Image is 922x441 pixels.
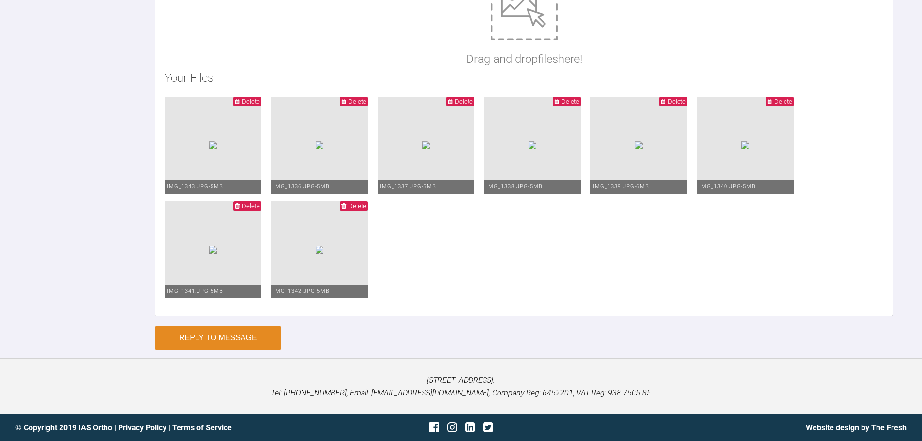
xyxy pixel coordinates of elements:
span: Delete [348,202,366,210]
p: Drag and drop files here! [466,50,582,68]
a: Privacy Policy [118,423,166,432]
span: IMG_1338.JPG - 5MB [486,183,543,190]
span: IMG_1336.JPG - 5MB [273,183,330,190]
a: Website design by The Fresh [806,423,907,432]
img: 0868e3da-c47e-42a7-8de2-dd3c8e08cd12 [316,141,323,149]
div: © Copyright 2019 IAS Ortho | | [15,422,313,434]
span: Delete [242,202,260,210]
a: Terms of Service [172,423,232,432]
img: c410a695-8279-4bd5-9d4f-97ab58b4e24c [316,246,323,254]
span: IMG_1337.JPG - 5MB [380,183,436,190]
span: Delete [561,98,579,105]
img: 8521151a-ad10-4c6c-a8e9-932130ef3409 [422,141,430,149]
span: IMG_1339.JPG - 6MB [593,183,649,190]
span: Delete [242,98,260,105]
span: Delete [348,98,366,105]
span: Delete [774,98,792,105]
img: 5fd38536-e810-42f7-a808-d26d564f1db4 [635,141,643,149]
img: dc836d22-d366-4bb8-b6b3-87682ecde4bf [209,246,217,254]
img: 7499ab71-71e7-45a5-a57b-153f3dae67e3 [529,141,536,149]
p: [STREET_ADDRESS]. Tel: [PHONE_NUMBER], Email: [EMAIL_ADDRESS][DOMAIN_NAME], Company Reg: 6452201,... [15,374,907,399]
span: Delete [455,98,473,105]
img: 7a679b58-e241-4990-a4e3-29562940221d [209,141,217,149]
img: 72de3258-e7f5-4f0f-8bee-7fafd956da82 [741,141,749,149]
span: IMG_1340.JPG - 5MB [699,183,756,190]
button: Reply to Message [155,326,281,350]
span: IMG_1342.JPG - 5MB [273,288,330,294]
h2: Your Files [165,69,883,87]
span: Delete [668,98,686,105]
span: IMG_1343.JPG - 5MB [167,183,223,190]
span: IMG_1341.JPG - 5MB [167,288,223,294]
